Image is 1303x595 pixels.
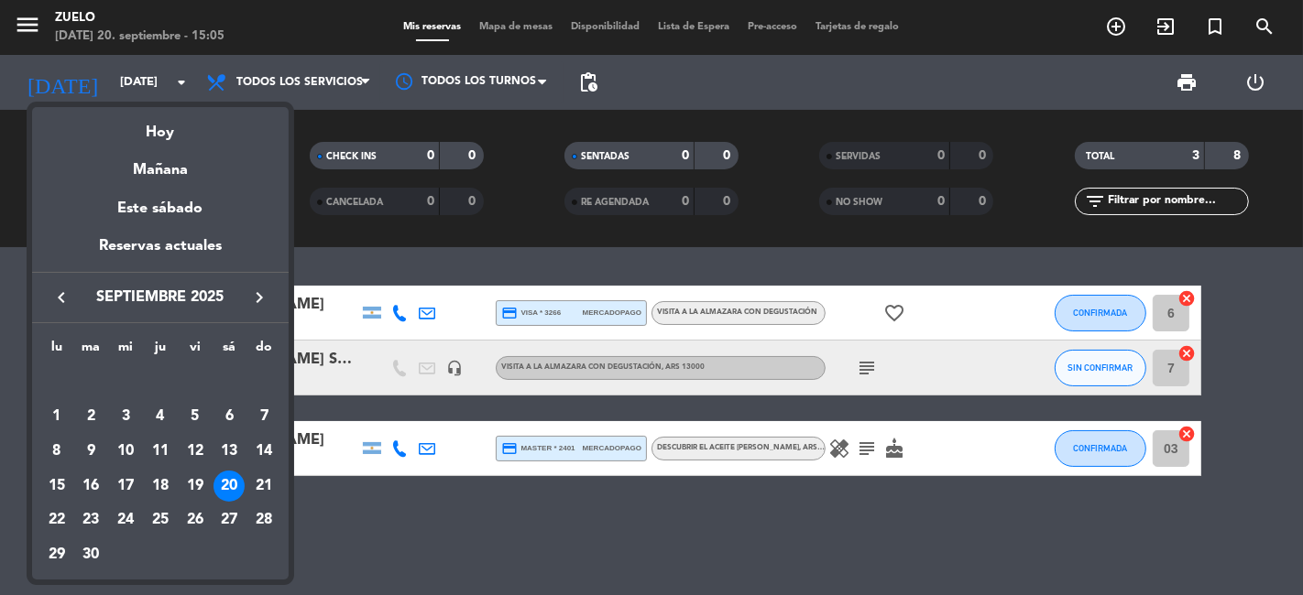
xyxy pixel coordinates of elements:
[143,434,178,469] td: 11 de septiembre de 2025
[145,471,176,502] div: 18
[39,337,74,365] th: lunes
[178,503,213,538] td: 26 de septiembre de 2025
[214,471,245,502] div: 20
[248,436,279,467] div: 14
[39,399,74,434] td: 1 de septiembre de 2025
[246,337,281,365] th: domingo
[41,539,72,570] div: 29
[178,399,213,434] td: 5 de septiembre de 2025
[110,504,141,535] div: 24
[74,434,109,469] td: 9 de septiembre de 2025
[110,401,141,432] div: 3
[180,504,211,535] div: 26
[41,504,72,535] div: 22
[145,504,176,535] div: 25
[32,234,289,272] div: Reservas actuales
[145,401,176,432] div: 4
[76,504,107,535] div: 23
[178,469,213,503] td: 19 de septiembre de 2025
[246,434,281,469] td: 14 de septiembre de 2025
[143,399,178,434] td: 4 de septiembre de 2025
[32,183,289,234] div: Este sábado
[243,286,276,309] button: keyboard_arrow_right
[39,365,281,400] td: SEP.
[180,401,211,432] div: 5
[178,337,213,365] th: viernes
[50,287,72,308] i: keyboard_arrow_left
[39,434,74,469] td: 8 de septiembre de 2025
[178,434,213,469] td: 12 de septiembre de 2025
[180,436,211,467] div: 12
[108,399,143,434] td: 3 de septiembre de 2025
[108,434,143,469] td: 10 de septiembre de 2025
[248,287,270,308] i: keyboard_arrow_right
[41,471,72,502] div: 15
[108,337,143,365] th: miércoles
[45,286,78,309] button: keyboard_arrow_left
[39,469,74,503] td: 15 de septiembre de 2025
[212,434,246,469] td: 13 de septiembre de 2025
[212,337,246,365] th: sábado
[41,436,72,467] div: 8
[76,401,107,432] div: 2
[248,504,279,535] div: 28
[76,471,107,502] div: 16
[108,503,143,538] td: 24 de septiembre de 2025
[248,401,279,432] div: 7
[74,337,109,365] th: martes
[248,471,279,502] div: 21
[32,107,289,145] div: Hoy
[212,399,246,434] td: 6 de septiembre de 2025
[108,469,143,503] td: 17 de septiembre de 2025
[74,503,109,538] td: 23 de septiembre de 2025
[145,436,176,467] div: 11
[39,537,74,572] td: 29 de septiembre de 2025
[212,469,246,503] td: 20 de septiembre de 2025
[214,504,245,535] div: 27
[212,503,246,538] td: 27 de septiembre de 2025
[39,503,74,538] td: 22 de septiembre de 2025
[214,436,245,467] div: 13
[246,503,281,538] td: 28 de septiembre de 2025
[110,471,141,502] div: 17
[143,469,178,503] td: 18 de septiembre de 2025
[74,469,109,503] td: 16 de septiembre de 2025
[32,145,289,182] div: Mañana
[180,471,211,502] div: 19
[76,436,107,467] div: 9
[110,436,141,467] div: 10
[78,286,243,309] span: septiembre 2025
[246,469,281,503] td: 21 de septiembre de 2025
[74,537,109,572] td: 30 de septiembre de 2025
[143,503,178,538] td: 25 de septiembre de 2025
[214,401,245,432] div: 6
[41,401,72,432] div: 1
[246,399,281,434] td: 7 de septiembre de 2025
[143,337,178,365] th: jueves
[74,399,109,434] td: 2 de septiembre de 2025
[76,539,107,570] div: 30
